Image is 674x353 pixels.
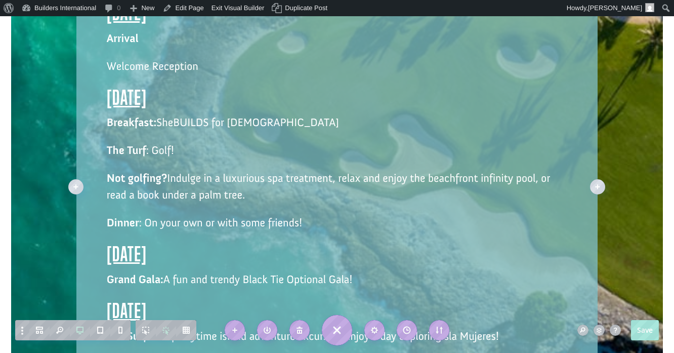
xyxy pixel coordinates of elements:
[149,329,345,343] span: Group daytime island adventure excursion.
[107,298,147,323] b: [DATE]
[24,31,165,38] strong: Project Rescue: [GEOGRAPHIC_DATA] Safe House
[107,272,163,286] b: Grand Gala:
[18,41,25,48] img: US.png
[27,41,103,48] span: Tulsa , [GEOGRAPHIC_DATA]
[107,216,139,229] b: Dinner
[107,143,146,157] b: The Turf
[329,272,353,286] span: Gala!
[631,320,659,340] button: Save
[18,31,139,38] div: to
[107,115,156,129] b: Breakfast:
[107,171,550,202] span: Indulge in a luxurious spa treatment, relax and enjoy the beachfront infinity pool, or read a boo...
[146,143,174,157] span: : Golf!
[107,329,150,343] strong: The Surf:
[18,10,139,30] div: Jeremy&Faith G. donated $50
[107,171,167,185] b: Not golfing?
[139,216,303,229] span: : On your own or with some friends!
[441,329,496,348] a: Isla Mujeres
[107,59,198,73] span: Welcome Reception
[107,1,147,25] b: [DATE]
[143,20,188,38] button: Donate
[588,4,642,12] span: [PERSON_NAME]
[107,31,139,45] strong: Arrival
[163,272,326,286] span: A fun and trendy Black Tie Optional
[107,242,147,266] b: [DATE]
[107,85,147,109] b: [DATE]
[18,21,26,29] img: emoji thumbsUp
[156,115,339,129] span: SheBUILDS for [DEMOGRAPHIC_DATA]
[345,329,499,348] span: Enjoy a day exploring !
